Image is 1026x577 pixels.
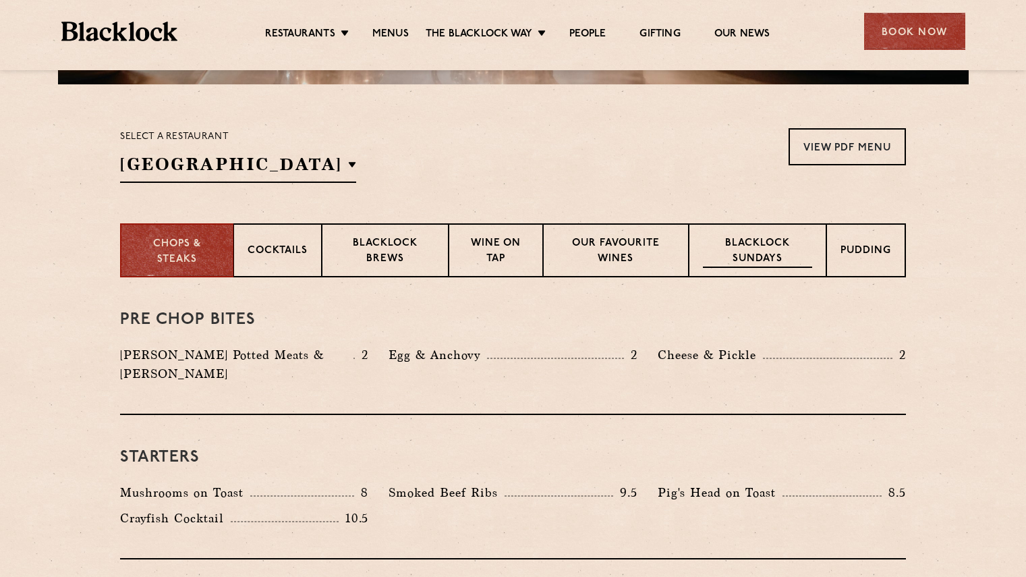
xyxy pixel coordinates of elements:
[61,22,178,41] img: BL_Textured_Logo-footer-cropped.svg
[892,346,906,364] p: 2
[265,28,335,43] a: Restaurants
[120,153,356,183] h2: [GEOGRAPHIC_DATA]
[569,28,606,43] a: People
[658,346,763,364] p: Cheese & Pickle
[624,346,637,364] p: 2
[339,510,368,527] p: 10.5
[882,484,906,501] p: 8.5
[463,236,529,268] p: Wine on Tap
[336,236,434,268] p: Blacklock Brews
[120,311,906,329] h3: Pre Chop Bites
[372,28,409,43] a: Menus
[557,236,674,268] p: Our favourite wines
[426,28,532,43] a: The Blacklock Way
[120,449,906,466] h3: Starters
[864,13,965,50] div: Book Now
[714,28,770,43] a: Our News
[120,483,250,502] p: Mushrooms on Toast
[389,483,505,502] p: Smoked Beef Ribs
[840,244,891,260] p: Pudding
[355,346,368,364] p: 2
[389,346,487,364] p: Egg & Anchovy
[248,244,308,260] p: Cocktails
[703,236,812,268] p: Blacklock Sundays
[120,346,353,383] p: [PERSON_NAME] Potted Meats & [PERSON_NAME]
[789,128,906,165] a: View PDF Menu
[120,509,231,528] p: Crayfish Cocktail
[120,128,356,146] p: Select a restaurant
[639,28,680,43] a: Gifting
[354,484,368,501] p: 8
[135,237,219,267] p: Chops & Steaks
[658,483,782,502] p: Pig's Head on Toast
[613,484,637,501] p: 9.5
